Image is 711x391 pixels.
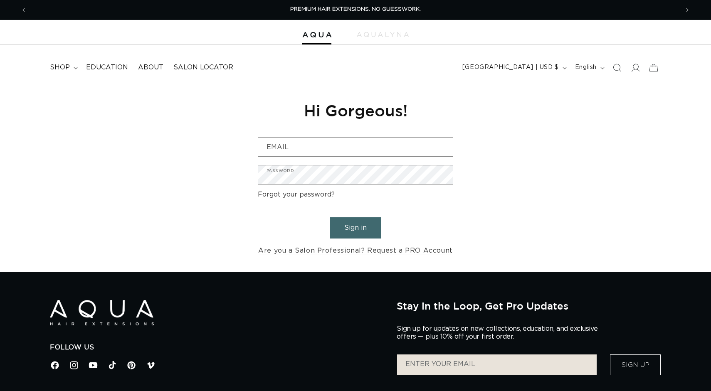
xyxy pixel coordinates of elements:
img: Aqua Hair Extensions [302,32,331,38]
a: About [133,58,168,77]
button: [GEOGRAPHIC_DATA] | USD $ [457,60,570,76]
img: Aqua Hair Extensions [50,300,154,325]
summary: Search [608,59,626,77]
button: English [570,60,608,76]
span: English [575,63,597,72]
p: Sign up for updates on new collections, education, and exclusive offers — plus 10% off your first... [397,325,605,341]
img: aqualyna.com [357,32,409,37]
button: Sign in [330,217,381,239]
h2: Follow Us [50,343,384,352]
button: Previous announcement [15,2,33,18]
h2: Stay in the Loop, Get Pro Updates [397,300,661,312]
span: [GEOGRAPHIC_DATA] | USD $ [462,63,559,72]
button: Sign Up [610,354,661,375]
span: shop [50,63,70,72]
input: ENTER YOUR EMAIL [397,354,597,375]
span: Education [86,63,128,72]
a: Are you a Salon Professional? Request a PRO Account [258,245,453,257]
summary: shop [45,58,81,77]
input: Email [258,138,453,156]
span: Salon Locator [173,63,233,72]
h1: Hi Gorgeous! [258,100,453,120]
span: About [138,63,163,72]
button: Next announcement [678,2,696,18]
a: Salon Locator [168,58,238,77]
a: Forgot your password? [258,189,335,201]
span: PREMIUM HAIR EXTENSIONS. NO GUESSWORK. [290,7,421,12]
a: Education [81,58,133,77]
